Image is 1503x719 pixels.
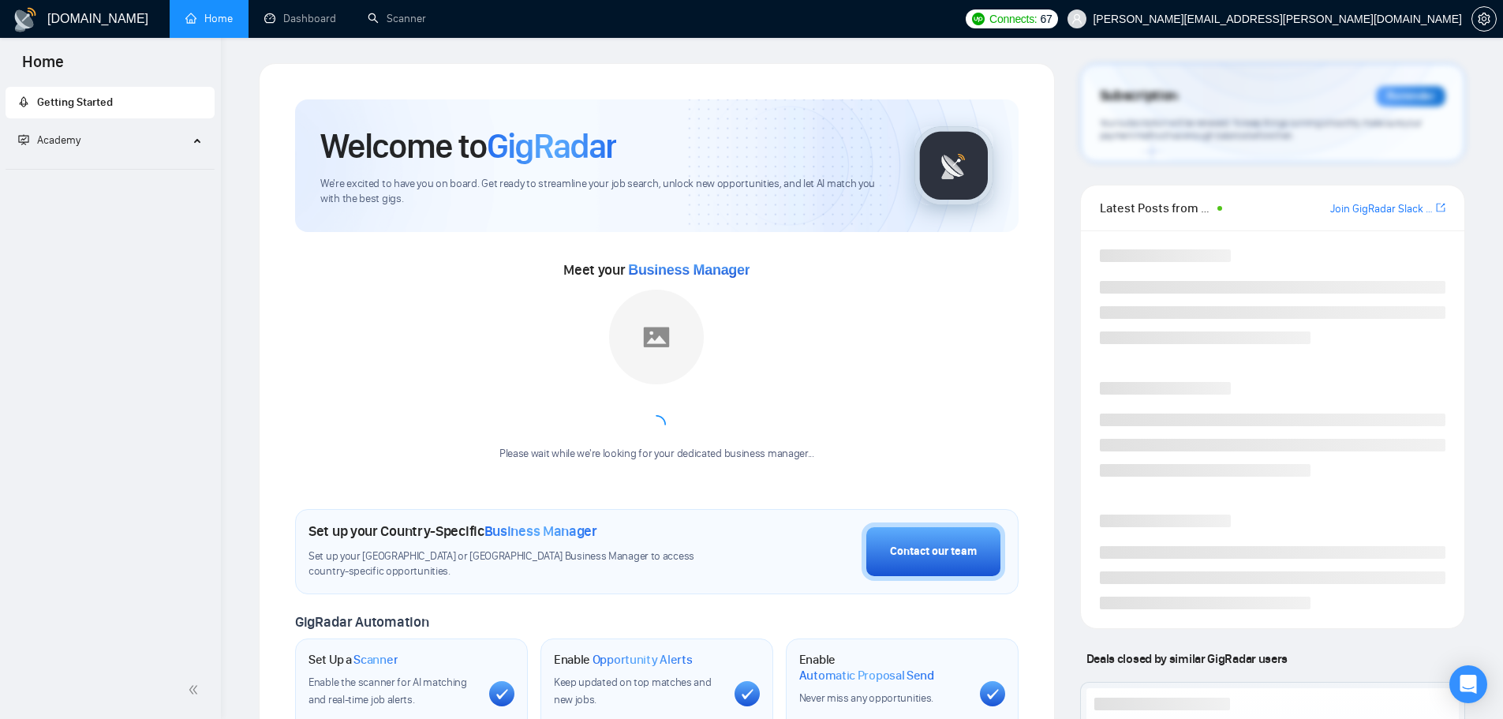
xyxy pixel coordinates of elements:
span: Business Manager [484,522,597,540]
h1: Set Up a [308,652,398,668]
a: searchScanner [368,12,426,25]
span: Getting Started [37,95,113,109]
span: Business Manager [628,262,750,278]
button: Contact our team [862,522,1005,581]
a: setting [1471,13,1497,25]
a: dashboardDashboard [264,12,336,25]
span: Set up your [GEOGRAPHIC_DATA] or [GEOGRAPHIC_DATA] Business Manager to access country-specific op... [308,549,727,579]
span: setting [1472,13,1496,25]
span: Connects: [989,10,1037,28]
button: setting [1471,6,1497,32]
span: 67 [1040,10,1052,28]
span: Keep updated on top matches and new jobs. [554,676,712,706]
span: rocket [18,96,29,107]
div: Reminder [1376,86,1445,107]
a: export [1436,200,1445,215]
h1: Set up your Country-Specific [308,522,597,540]
span: GigRadar Automation [295,613,428,631]
span: user [1071,13,1082,24]
img: placeholder.png [609,290,704,384]
span: Scanner [353,652,398,668]
span: Home [9,51,77,84]
span: We're excited to have you on board. Get ready to streamline your job search, unlock new opportuni... [320,177,889,207]
span: Meet your [563,261,750,279]
img: gigradar-logo.png [914,126,993,205]
span: Automatic Proposal Send [799,668,934,683]
span: Academy [18,133,80,147]
span: Your subscription will be renewed. To keep things running smoothly, make sure your payment method... [1100,117,1422,142]
span: Enable the scanner for AI matching and real-time job alerts. [308,676,467,706]
div: Contact our team [890,543,977,560]
span: Never miss any opportunities. [799,691,933,705]
span: Academy [37,133,80,147]
span: Opportunity Alerts [593,652,693,668]
div: Please wait while we're looking for your dedicated business manager... [490,447,824,462]
span: double-left [188,682,204,698]
h1: Enable [799,652,967,683]
img: logo [13,7,38,32]
h1: Welcome to [320,125,616,167]
span: export [1436,201,1445,214]
span: loading [647,415,666,434]
a: homeHome [185,12,233,25]
li: Academy Homepage [6,163,215,173]
a: Join GigRadar Slack Community [1330,200,1433,218]
span: GigRadar [487,125,616,167]
div: Open Intercom Messenger [1449,665,1487,703]
span: Latest Posts from the GigRadar Community [1100,198,1213,218]
li: Getting Started [6,87,215,118]
img: upwork-logo.png [972,13,985,25]
span: fund-projection-screen [18,134,29,145]
h1: Enable [554,652,693,668]
span: Deals closed by similar GigRadar users [1080,645,1294,672]
span: Subscription [1100,83,1178,110]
